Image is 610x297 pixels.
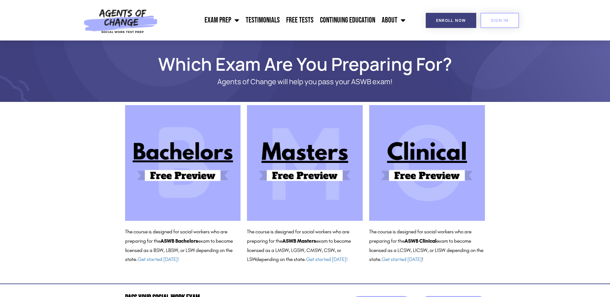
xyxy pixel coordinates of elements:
[369,227,485,264] p: The course is designed for social workers who are preparing for the exam to become licensed as a ...
[148,78,463,86] p: Agents of Change will help you pass your ASWB exam!
[256,256,348,262] span: depending on the state.
[380,256,423,262] span: . !
[306,256,348,262] a: Get started [DATE]!
[282,238,316,244] b: ASWB Masters
[138,256,179,262] a: Get started [DATE]!
[378,12,409,28] a: About
[122,57,488,71] h1: Which Exam Are You Preparing For?
[161,12,409,28] nav: Menu
[480,13,519,28] a: SIGN IN
[125,227,241,264] p: The course is designed for social workers who are preparing for the exam to become licensed as a ...
[382,256,422,262] a: Get started [DATE]
[247,227,363,264] p: The course is designed for social workers who are preparing for the exam to become licensed as a ...
[283,12,317,28] a: Free Tests
[491,18,509,22] span: SIGN IN
[317,12,378,28] a: Continuing Education
[160,238,198,244] b: ASWB Bachelors
[242,12,283,28] a: Testimonials
[201,12,242,28] a: Exam Prep
[405,238,436,244] b: ASWB Clinical
[436,18,466,22] span: Enroll Now
[426,13,476,28] a: Enroll Now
